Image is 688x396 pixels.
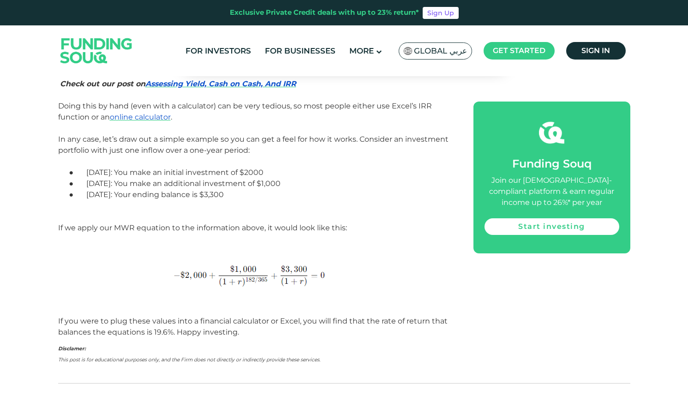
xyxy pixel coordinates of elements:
span: ● [69,179,87,188]
a: Sign in [566,42,626,60]
span: In any case, let’s draw out a simple example so you can get a feel for how it works. Consider an ... [58,135,449,155]
img: bQMsBJnFweBER3sLJ9SGZ2KXMBYBhlkVLAQMwzA5h4WAYRgm57AQMAzD5BwWAoZhmJzDQsAwDJNzWAgYhmFyDgsBwzBMzmEhY... [166,256,344,294]
a: Start investing [485,218,619,235]
div: Exclusive Private Credit deals with up to 23% return* [230,7,419,18]
img: fsicon [539,120,564,145]
span: Sign in [581,46,610,55]
span: If you were to plug these values into a financial calculator or Excel, you will find that the rat... [58,317,448,336]
span: If we apply our MWR equation to the information above, it would look like this: [58,223,347,232]
em: Disclamer: [58,346,86,352]
a: online calculator [110,113,171,121]
span: More [349,46,374,55]
a: For Investors [183,43,253,59]
img: Logo [51,27,142,74]
div: Join our [DEMOGRAPHIC_DATA]-compliant platform & earn regular income up to 26%* per year [485,175,619,208]
a: Sign Up [423,7,459,19]
span: [DATE]: Your ending balance is $3,300 [86,190,224,199]
span: ● [69,190,87,199]
a: For Businesses [263,43,338,59]
span: Funding Souq [512,157,592,170]
span: [DATE]: You make an initial investment of $2000 [86,168,263,177]
a: Assessing Yield, Cash on Cash, And IRR [145,79,296,88]
span: Doing this by hand (even with a calculator) can be very tedious, so most people either use Excel’... [58,102,432,121]
img: SA Flag [404,47,412,55]
span: Get started [493,46,545,55]
span: Global عربي [414,46,467,56]
span: ● [69,168,87,177]
strong: Check out our post on [60,79,145,88]
em: This post is for educational purposes only, and the Firm does not directly or indirectly provide ... [58,357,320,363]
span: [DATE]: You make an additional investment of $1,000 [86,179,281,188]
